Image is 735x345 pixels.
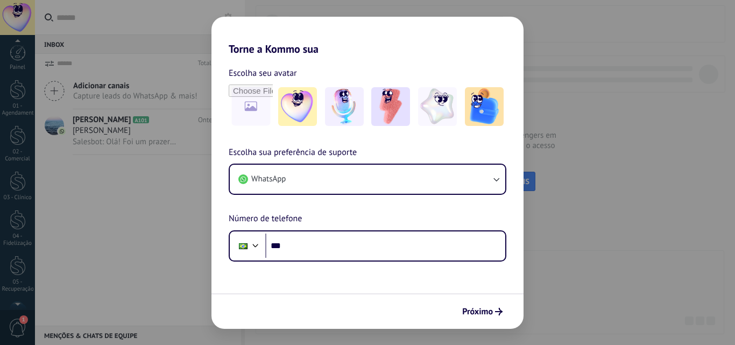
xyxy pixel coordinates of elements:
[229,146,357,160] span: Escolha sua preferência de suporte
[229,66,297,80] span: Escolha seu avatar
[230,165,505,194] button: WhatsApp
[211,17,524,55] h2: Torne a Kommo sua
[325,87,364,126] img: -2.jpeg
[229,212,302,226] span: Número de telefone
[233,235,253,257] div: Brazil: + 55
[251,174,286,185] span: WhatsApp
[457,302,507,321] button: Próximo
[418,87,457,126] img: -4.jpeg
[465,87,504,126] img: -5.jpeg
[462,308,493,315] span: Próximo
[371,87,410,126] img: -3.jpeg
[278,87,317,126] img: -1.jpeg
